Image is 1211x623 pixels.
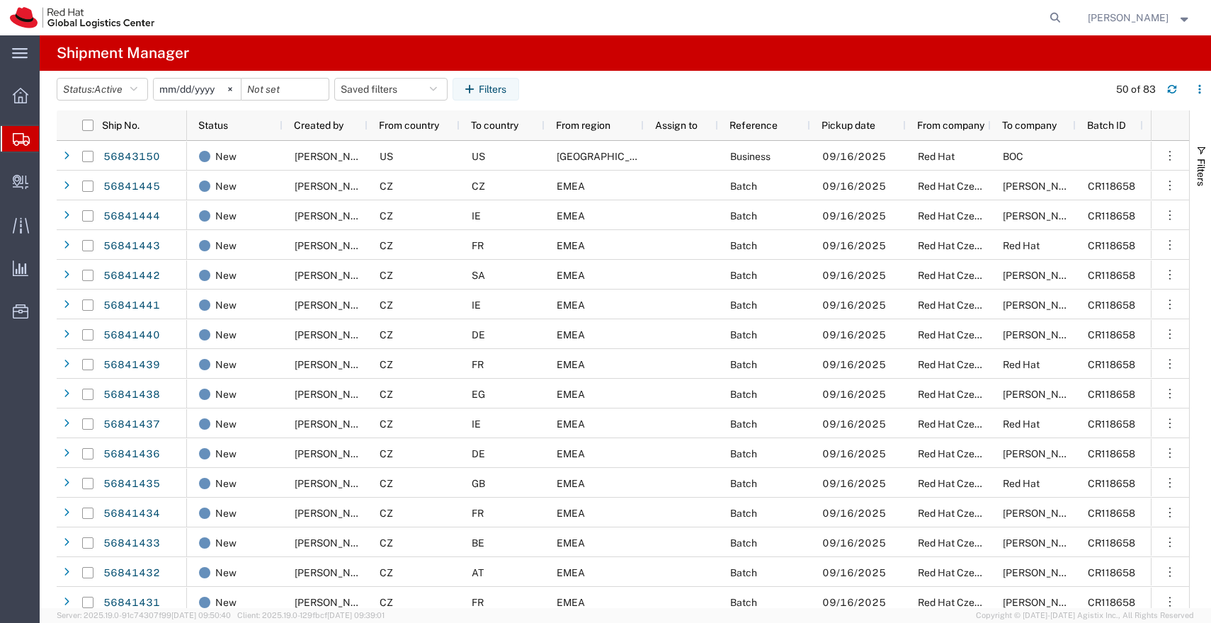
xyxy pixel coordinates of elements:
[1003,597,1084,608] span: Antonin Stefanutti
[918,567,1008,578] span: Red Hat Czech s.r.o.
[557,210,585,222] span: EMEA
[1088,448,1135,459] span: CR118658
[730,418,757,430] span: Batch
[295,270,375,281] span: Ann Templeton
[295,478,375,489] span: Ann Templeton
[453,78,519,101] button: Filters
[821,120,875,131] span: Pickup date
[730,537,757,549] span: Batch
[327,611,385,619] span: [DATE] 09:39:01
[57,35,189,71] h4: Shipment Manager
[215,558,237,588] span: New
[334,78,448,101] button: Saved filters
[171,611,231,619] span: [DATE] 09:50:40
[380,389,393,400] span: CZ
[730,240,757,251] span: Batch
[295,329,375,341] span: Ann Templeton
[730,151,771,162] span: Business
[215,201,237,231] span: New
[471,120,518,131] span: To country
[730,597,757,608] span: Batch
[1003,448,1084,459] span: Jan Pischel
[918,537,1008,549] span: Red Hat Czech s.r.o.
[103,592,161,615] a: 56841431
[918,508,1008,519] span: Red Hat Czech s.r.o.
[822,478,886,489] span: 09/16/2025
[557,181,585,192] span: EMEA
[557,418,585,430] span: EMEA
[918,299,1008,311] span: Red Hat Czech s.r.o.
[215,350,237,379] span: New
[103,265,161,287] a: 56841442
[557,240,585,251] span: EMEA
[102,120,140,131] span: Ship No.
[730,567,757,578] span: Batch
[1003,270,1084,281] span: Hind Salman
[380,181,393,192] span: CZ
[1088,389,1135,400] span: CR118658
[472,299,481,311] span: IE
[472,597,484,608] span: FR
[1003,418,1040,430] span: Red Hat
[1195,159,1207,186] span: Filters
[295,240,375,251] span: Ann Templeton
[237,611,385,619] span: Client: 2025.19.0-129fbcf
[295,181,375,192] span: Ann Templeton
[472,389,485,400] span: EG
[556,120,610,131] span: From region
[1088,537,1135,549] span: CR118658
[295,537,375,549] span: Ann Templeton
[215,261,237,290] span: New
[472,537,484,549] span: BE
[295,151,375,162] span: Randy Smith
[295,389,375,400] span: Ann Templeton
[557,389,585,400] span: EMEA
[472,329,485,341] span: DE
[1003,508,1084,519] span: Sylvain Bauza
[1088,359,1135,370] span: CR118658
[730,181,757,192] span: Batch
[215,379,237,409] span: New
[918,389,1008,400] span: Red Hat Czech s.r.o.
[1088,508,1135,519] span: CR118658
[380,151,393,162] span: US
[1088,597,1135,608] span: CR118658
[1003,389,1084,400] span: Mahmoud AbdelFattah
[380,210,393,222] span: CZ
[557,508,585,519] span: EMEA
[822,359,886,370] span: 09/16/2025
[380,240,393,251] span: CZ
[103,295,161,317] a: 56841441
[103,413,161,436] a: 56841437
[918,448,1008,459] span: Red Hat Czech s.r.o.
[472,359,484,370] span: FR
[1087,120,1126,131] span: Batch ID
[215,409,237,439] span: New
[103,473,161,496] a: 56841435
[1002,120,1057,131] span: To company
[730,329,757,341] span: Batch
[154,79,241,100] input: Not set
[1088,10,1169,25] span: Nilesh Shinde
[215,588,237,617] span: New
[822,181,886,192] span: 09/16/2025
[103,146,161,168] a: 56843150
[380,299,393,311] span: CZ
[557,537,585,549] span: EMEA
[822,448,886,459] span: 09/16/2025
[1088,567,1135,578] span: CR118658
[103,235,161,258] a: 56841443
[729,120,778,131] span: Reference
[1088,418,1135,430] span: CR118658
[380,478,393,489] span: CZ
[1003,181,1084,192] span: Jakub Kadlcik
[295,597,375,608] span: Ann Templeton
[557,329,585,341] span: EMEA
[557,151,658,162] span: North America
[730,448,757,459] span: Batch
[103,532,161,555] a: 56841433
[1003,567,1084,578] span: Max Thuringer
[976,610,1194,622] span: Copyright © [DATE]-[DATE] Agistix Inc., All Rights Reserved
[103,205,161,228] a: 56841444
[1088,210,1135,222] span: CR118658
